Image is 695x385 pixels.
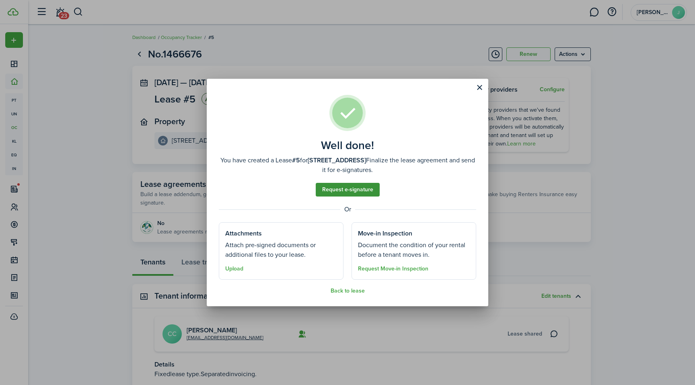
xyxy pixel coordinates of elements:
well-done-title: Well done! [321,139,374,152]
a: Request e-signature [316,183,380,197]
button: Back to lease [331,288,365,294]
well-done-section-description: Attach pre-signed documents or additional files to your lease. [225,240,337,260]
well-done-section-title: Move-in Inspection [358,229,412,238]
button: Request Move-in Inspection [358,266,428,272]
button: Upload [225,266,243,272]
button: Close modal [473,81,486,94]
b: #5 [292,156,300,165]
well-done-separator: Or [219,205,476,214]
well-done-description: You have created a Lease for Finalize the lease agreement and send it for e-signatures. [219,156,476,175]
well-done-section-title: Attachments [225,229,262,238]
b: [STREET_ADDRESS] [308,156,366,165]
well-done-section-description: Document the condition of your rental before a tenant moves in. [358,240,470,260]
